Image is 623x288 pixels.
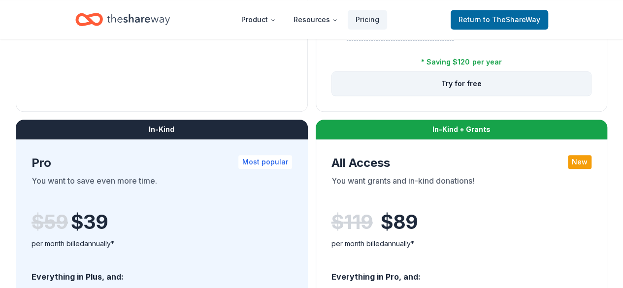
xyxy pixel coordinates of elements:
[459,14,540,26] span: Return
[16,120,308,139] div: In-Kind
[381,208,418,236] span: $ 89
[233,8,387,31] nav: Main
[332,72,591,96] button: Try for free
[331,238,592,250] div: per month billed annually*
[286,10,346,30] button: Resources
[483,15,540,24] span: to TheShareWay
[32,262,292,283] div: Everything in Plus, and:
[348,10,387,30] a: Pricing
[568,155,591,169] div: New
[75,8,170,31] a: Home
[331,155,592,171] div: All Access
[331,175,592,202] div: You want grants and in-kind donations!
[421,56,501,68] div: * Saving $120 per year
[316,120,608,139] div: In-Kind + Grants
[71,208,108,236] span: $ 39
[32,155,292,171] div: Pro
[32,238,292,250] div: per month billed annually*
[451,10,548,30] a: Returnto TheShareWay
[32,175,292,202] div: You want to save even more time.
[331,262,592,283] div: Everything in Pro, and:
[233,10,284,30] button: Product
[238,155,292,169] div: Most popular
